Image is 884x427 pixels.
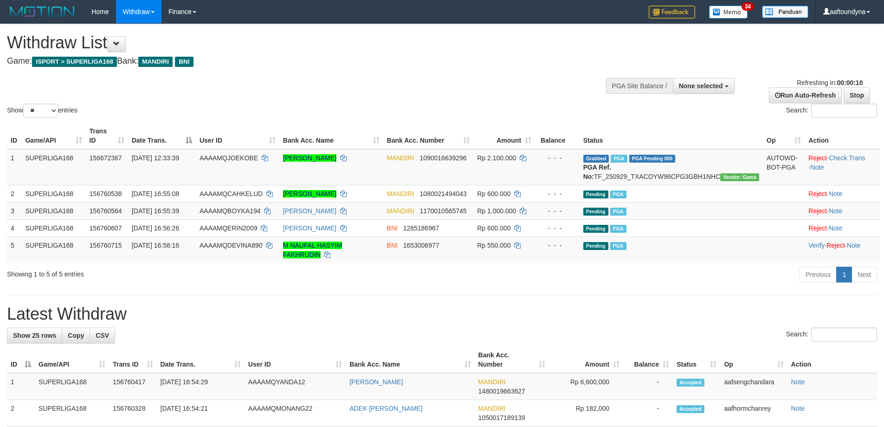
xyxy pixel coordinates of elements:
th: Amount: activate to sort column ascending [473,123,535,149]
td: SUPERLIGA168 [35,373,109,400]
label: Show entries [7,104,77,118]
td: 3 [7,202,21,219]
th: User ID: activate to sort column ascending [196,123,279,149]
span: Rp 2.100.000 [477,154,516,162]
span: Copy 1170010565745 to clipboard [419,207,466,215]
a: Stop [844,87,870,103]
td: SUPERLIGA168 [35,400,109,427]
a: [PERSON_NAME] [283,207,336,215]
span: [DATE] 16:55:39 [132,207,179,215]
td: · · [805,149,880,185]
img: panduan.png [762,6,808,18]
th: Date Trans.: activate to sort column ascending [157,347,245,373]
th: Game/API: activate to sort column ascending [21,123,85,149]
a: ADEK [PERSON_NAME] [349,405,422,412]
span: 156672367 [90,154,122,162]
span: BNI [387,242,398,249]
td: 4 [7,219,21,236]
label: Search: [786,104,877,118]
th: Trans ID: activate to sort column ascending [109,347,156,373]
td: 5 [7,236,21,263]
a: Reject [826,242,845,249]
span: Accepted [677,379,704,387]
span: Copy 1653006977 to clipboard [403,242,439,249]
span: Accepted [677,405,704,413]
input: Search: [811,328,877,342]
span: [DATE] 12:33:39 [132,154,179,162]
span: AAAAMQBOYKA194 [200,207,261,215]
td: SUPERLIGA168 [21,236,85,263]
td: SUPERLIGA168 [21,219,85,236]
span: AAAAMQCAHKELUD [200,190,263,197]
td: aafhormchanrey [720,400,787,427]
span: BNI [175,57,193,67]
span: AAAAMQJOEKOBE [200,154,258,162]
span: MANDIRI [138,57,173,67]
span: 156760538 [90,190,122,197]
th: Bank Acc. Name: activate to sort column ascending [346,347,474,373]
span: Copy 1480019663627 to clipboard [478,388,525,395]
a: Check Trans [829,154,865,162]
td: SUPERLIGA168 [21,185,85,202]
th: Date Trans.: activate to sort column descending [128,123,196,149]
td: AUTOWD-BOT-PGA [763,149,805,185]
td: SUPERLIGA168 [21,202,85,219]
th: ID: activate to sort column descending [7,347,35,373]
td: 1 [7,149,21,185]
span: Marked by aafsengchandara [610,208,626,216]
td: · [805,219,880,236]
span: ISPORT > SUPERLIGA168 [32,57,117,67]
a: Reject [808,154,827,162]
a: Note [810,164,824,171]
img: Feedback.jpg [649,6,695,19]
td: · · [805,236,880,263]
div: - - - [539,153,576,163]
th: Balance [535,123,580,149]
a: [PERSON_NAME] [283,154,336,162]
th: Status: activate to sort column ascending [673,347,720,373]
span: Copy [68,332,84,339]
span: Pending [583,242,608,250]
h4: Game: Bank: [7,57,580,66]
a: Note [829,207,843,215]
a: Note [829,224,843,232]
h1: Withdraw List [7,33,580,52]
td: 2 [7,185,21,202]
td: TF_250929_TXACOYW96CPG3GBH1NHC [580,149,763,185]
strong: 00:00:10 [837,79,863,86]
img: MOTION_logo.png [7,5,77,19]
span: MANDIRI [478,405,506,412]
th: User ID: activate to sort column ascending [245,347,346,373]
span: AAAAMQDEVINA890 [200,242,262,249]
span: CSV [96,332,109,339]
td: AAAAMQYANDA12 [245,373,346,400]
span: MANDIRI [478,378,506,386]
div: - - - [539,241,576,250]
th: Balance: activate to sort column ascending [623,347,673,373]
th: Action [787,347,877,373]
th: Game/API: activate to sort column ascending [35,347,109,373]
th: Status [580,123,763,149]
span: None selected [679,82,723,90]
a: Next [852,267,877,282]
td: [DATE] 16:54:29 [157,373,245,400]
td: 156760417 [109,373,156,400]
span: AAAAMQERIN2009 [200,224,258,232]
td: [DATE] 16:54:21 [157,400,245,427]
span: MANDIRI [387,190,414,197]
div: PGA Site Balance / [606,78,673,94]
th: ID [7,123,21,149]
th: Bank Acc. Number: activate to sort column ascending [383,123,474,149]
th: Bank Acc. Number: activate to sort column ascending [475,347,549,373]
span: [DATE] 16:55:08 [132,190,179,197]
a: CSV [90,328,115,343]
span: Vendor URL: https://trx31.1velocity.biz [720,173,759,181]
span: Rp 1.000.000 [477,207,516,215]
div: - - - [539,206,576,216]
td: Rp 182,000 [549,400,623,427]
span: Refreshing in: [797,79,863,86]
td: 156760328 [109,400,156,427]
a: Reject [808,224,827,232]
div: Showing 1 to 5 of 5 entries [7,266,361,279]
label: Search: [786,328,877,342]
